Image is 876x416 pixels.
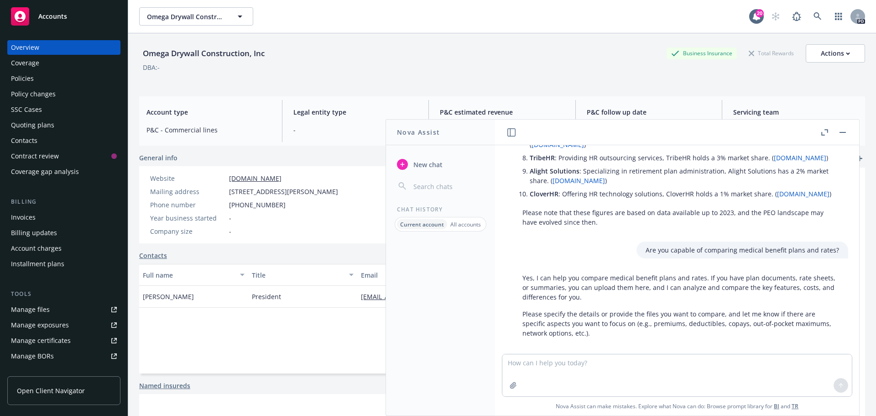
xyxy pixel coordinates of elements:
[808,7,827,26] a: Search
[11,210,36,225] div: Invoices
[733,107,858,117] span: Servicing team
[7,102,120,117] a: SSC Cases
[7,40,120,55] a: Overview
[766,7,785,26] a: Start snowing
[412,160,443,169] span: New chat
[11,71,34,86] div: Policies
[7,71,120,86] a: Policies
[821,45,850,62] div: Actions
[774,153,826,162] a: [DOMAIN_NAME]
[252,270,344,280] div: Title
[229,213,231,223] span: -
[829,7,848,26] a: Switch app
[38,13,67,20] span: Accounts
[7,164,120,179] a: Coverage gap analysis
[412,180,484,193] input: Search chats
[293,125,418,135] span: -
[806,44,865,63] button: Actions
[553,176,605,185] a: [DOMAIN_NAME]
[229,200,286,210] span: [PHONE_NUMBER]
[7,333,120,348] a: Manage certificates
[11,118,54,132] div: Quoting plans
[229,174,282,183] a: [DOMAIN_NAME]
[293,107,418,117] span: Legal entity type
[150,200,225,210] div: Phone number
[774,402,779,410] a: BI
[11,102,42,117] div: SSC Cases
[229,226,231,236] span: -
[150,226,225,236] div: Company size
[11,40,39,55] div: Overview
[11,87,56,101] div: Policy changes
[397,127,440,137] h1: Nova Assist
[7,87,120,101] a: Policy changes
[386,205,495,213] div: Chat History
[139,381,190,390] a: Named insureds
[11,364,80,379] div: Summary of insurance
[667,47,737,59] div: Business Insurance
[150,213,225,223] div: Year business started
[7,290,120,299] div: Tools
[357,264,539,286] button: Email
[756,9,764,17] div: 20
[854,153,865,164] a: add
[7,241,120,256] a: Account charges
[139,47,268,59] div: Omega Drywall Construction, Inc
[7,118,120,132] a: Quoting plans
[792,402,798,410] a: TR
[7,364,120,379] a: Summary of insurance
[11,302,50,317] div: Manage files
[646,245,839,255] p: Are you capable of comparing medical benefit plans and rates?
[556,397,798,416] span: Nova Assist can make mistakes. Explore what Nova can do: Browse prompt library for and
[530,189,839,199] p: : Offering HR technology solutions, CloverHR holds a 1% market share. ( )
[522,208,839,227] p: Please note that these figures are based on data available up to 2023, and the PEO landscape may ...
[7,4,120,29] a: Accounts
[139,264,248,286] button: Full name
[17,386,85,395] span: Open Client Navigator
[440,107,564,117] span: P&C estimated revenue
[522,273,839,302] p: Yes, I can help you compare medical benefit plans and rates. If you have plan documents, rate she...
[11,56,39,70] div: Coverage
[11,257,64,271] div: Installment plans
[11,318,69,332] div: Manage exposures
[361,292,475,301] a: [EMAIL_ADDRESS][DOMAIN_NAME]
[7,149,120,163] a: Contract review
[147,12,226,21] span: Omega Drywall Construction, Inc
[248,264,357,286] button: Title
[11,349,54,363] div: Manage BORs
[7,133,120,148] a: Contacts
[7,318,120,332] a: Manage exposures
[146,107,271,117] span: Account type
[530,153,555,162] span: TribeHR
[150,187,225,196] div: Mailing address
[7,197,120,206] div: Billing
[139,7,253,26] button: Omega Drywall Construction, Inc
[11,149,59,163] div: Contract review
[530,190,558,198] span: CloverHR
[530,153,839,163] p: : Providing HR outsourcing services, TribeHR holds a 3% market share. ( )
[393,156,488,173] button: New chat
[11,333,71,348] div: Manage certificates
[400,221,444,228] p: Current account
[7,226,120,240] a: Billing updates
[787,7,806,26] a: Report a Bug
[7,349,120,363] a: Manage BORs
[7,257,120,271] a: Installment plans
[7,302,120,317] a: Manage files
[143,292,194,301] span: [PERSON_NAME]
[150,174,225,183] div: Website
[777,190,829,198] a: [DOMAIN_NAME]
[11,241,62,256] div: Account charges
[744,47,798,59] div: Total Rewards
[11,133,37,148] div: Contacts
[252,292,281,301] span: President
[146,125,271,135] span: P&C - Commercial lines
[7,56,120,70] a: Coverage
[522,309,839,338] p: Please specify the details or provide the files you want to compare, and let me know if there are...
[530,167,579,175] span: Alight Solutions
[229,187,338,196] span: [STREET_ADDRESS][PERSON_NAME]
[143,63,160,72] div: DBA: -
[7,210,120,225] a: Invoices
[450,221,481,228] p: All accounts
